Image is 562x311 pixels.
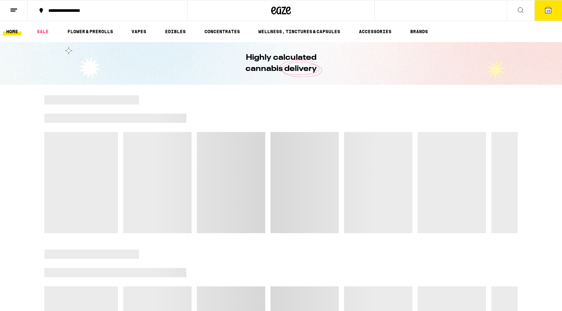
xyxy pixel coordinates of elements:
[227,52,335,75] h1: Highly calculated cannabis delivery
[255,28,343,35] a: WELLNESS, TINCTURES & CAPSULES
[201,28,243,35] a: CONCENTRATES
[34,28,52,35] a: SALE
[3,28,21,35] a: HOME
[534,0,562,21] button: 15
[407,28,431,35] a: BRANDS
[546,9,550,13] span: 15
[64,28,116,35] a: FLOWER & PREROLLS
[356,28,395,35] a: ACCESSORIES
[128,28,150,35] a: VAPES
[162,28,189,35] a: EDIBLES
